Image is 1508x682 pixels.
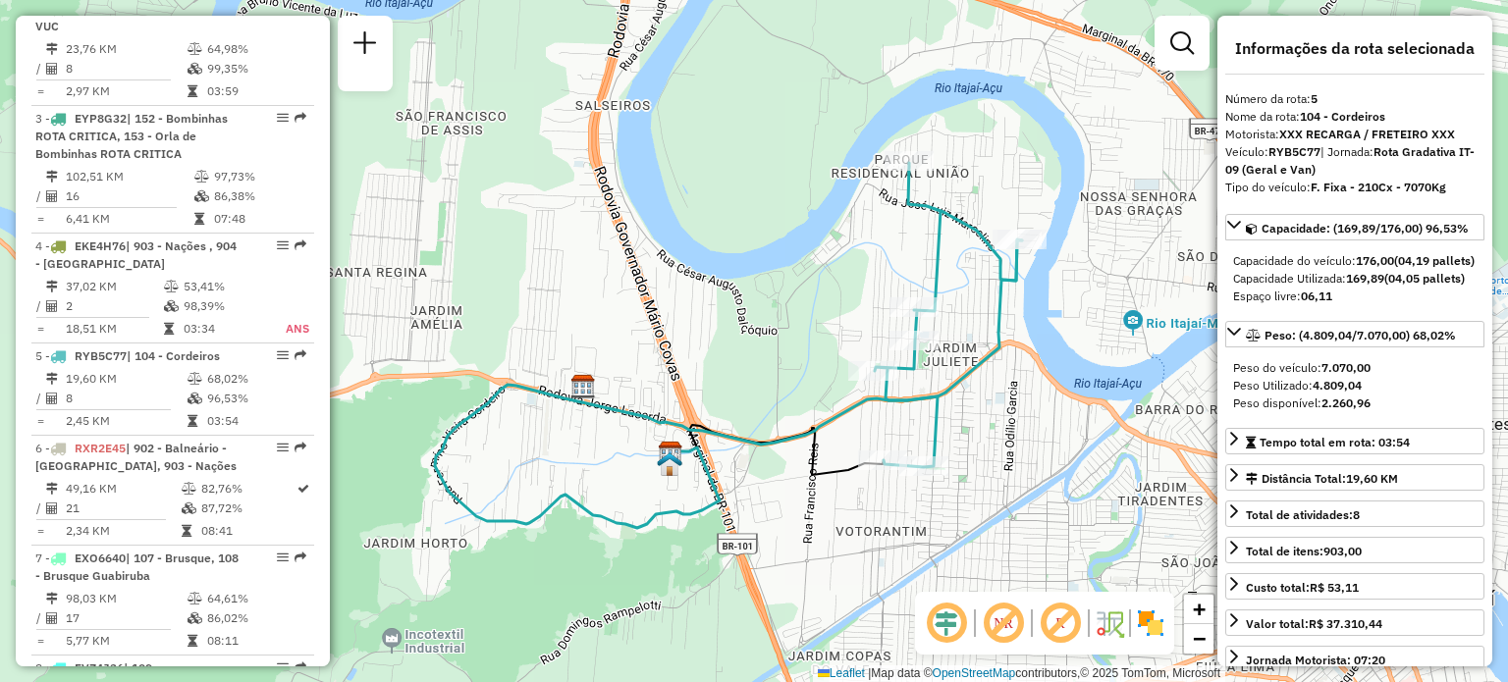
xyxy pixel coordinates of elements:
td: 8 [65,59,187,79]
strong: (04,05 pallets) [1384,271,1465,286]
i: % de utilização da cubagem [164,300,179,312]
td: 8 [65,389,187,408]
i: Distância Total [46,171,58,183]
strong: 903,00 [1323,544,1362,558]
h4: Informações da rota selecionada [1225,39,1484,58]
strong: 5 [1311,91,1318,106]
td: 68,02% [206,369,305,389]
i: Distância Total [46,483,58,495]
div: Peso disponível: [1233,394,1477,412]
span: Peso: (4.809,04/7.070,00) 68,02% [1265,328,1456,342]
span: Exibir rótulo [1037,600,1084,647]
td: 6,41 KM [65,209,193,229]
div: Jornada Motorista: 07:20 [1246,652,1385,669]
strong: 7.070,00 [1321,360,1371,375]
span: 4 - [35,238,237,271]
span: EKE4H76 [75,238,126,253]
td: 07:48 [213,209,306,229]
a: Leaflet [818,666,865,680]
i: % de utilização do peso [188,373,202,385]
i: Tempo total em rota [164,323,174,335]
td: 21 [65,498,181,518]
span: 3 - [35,111,228,161]
td: 96,53% [206,389,305,408]
strong: (04,19 pallets) [1394,253,1475,268]
td: 03:54 [206,411,305,431]
a: Valor total:R$ 37.310,44 [1225,609,1484,636]
i: Distância Total [46,373,58,385]
i: % de utilização do peso [194,171,209,183]
td: = [35,81,45,101]
td: 98,39% [183,296,263,316]
i: Total de Atividades [46,393,58,404]
td: / [35,59,45,79]
a: Jornada Motorista: 07:20 [1225,646,1484,672]
td: 18,51 KM [65,319,163,339]
i: Total de Atividades [46,502,58,514]
span: EXO6640 [75,551,126,565]
i: Tempo total em rota [188,635,197,647]
span: Ocultar deslocamento [923,600,970,647]
i: Tempo total em rota [188,415,197,427]
span: | 900 - Itajaí Centro - VUC [35,1,242,33]
img: CDD Camboriú [658,441,683,466]
div: Peso Utilizado: [1233,377,1477,394]
i: Distância Total [46,593,58,604]
td: 19,60 KM [65,369,187,389]
td: 102,51 KM [65,167,193,186]
strong: 104 - Cordeiros [1300,109,1385,124]
div: Capacidade Utilizada: [1233,270,1477,288]
span: | 903 - Nações , 904 - [GEOGRAPHIC_DATA] [35,238,237,271]
div: Nome da rota: [1225,108,1484,126]
td: 2,34 KM [65,521,181,541]
a: Total de atividades:8 [1225,500,1484,527]
td: 99,35% [206,59,305,79]
div: Motorista: [1225,126,1484,143]
strong: 8 [1353,507,1360,522]
div: Espaço livre: [1233,288,1477,305]
em: Opções [277,349,289,361]
img: CDD Itajaí [570,374,596,399]
div: Capacidade: (169,89/176,00) 96,53% [1225,244,1484,313]
td: / [35,498,45,518]
i: % de utilização do peso [188,593,202,604]
td: 82,76% [200,479,296,498]
span: | 107 - Brusque, 108 - Brusque Guabiruba [35,551,239,583]
a: Distância Total:19,60 KM [1225,464,1484,491]
span: 7 - [35,551,239,583]
i: Total de Atividades [46,63,58,75]
span: 5 - [35,348,220,363]
td: / [35,296,45,316]
td: / [35,389,45,408]
em: Opções [277,239,289,251]
i: % de utilização da cubagem [188,63,202,75]
span: RYB5C77 [75,348,127,363]
span: FVZ4J36 [75,660,124,675]
div: Distância Total: [1246,470,1398,488]
em: Rota exportada [295,442,306,453]
td: 64,98% [206,39,305,59]
i: Tempo total em rota [194,213,204,225]
div: Valor total: [1246,615,1382,633]
i: Total de Atividades [46,300,58,312]
strong: RYB5C77 [1268,144,1320,159]
a: Zoom in [1184,595,1213,624]
img: Fluxo de ruas [1094,607,1125,639]
i: % de utilização da cubagem [188,612,202,624]
td: 2 [65,296,163,316]
span: Tempo total em rota: 03:54 [1260,435,1410,449]
strong: 06,11 [1301,289,1332,303]
em: Opções [277,112,289,124]
span: − [1193,626,1206,651]
i: % de utilização do peso [164,281,179,292]
a: Tempo total em rota: 03:54 [1225,428,1484,454]
strong: R$ 53,11 [1310,580,1359,595]
i: % de utilização da cubagem [188,393,202,404]
span: + [1193,597,1206,621]
em: Rota exportada [295,239,306,251]
i: Distância Total [46,43,58,55]
strong: XXX RECARGA / FRETEIRO XXX [1279,127,1455,141]
td: = [35,411,45,431]
em: Opções [277,551,289,563]
span: 6 - [35,441,237,473]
